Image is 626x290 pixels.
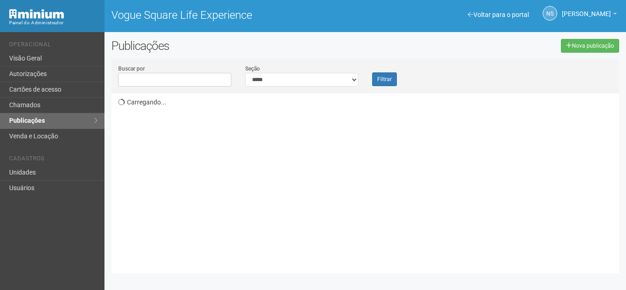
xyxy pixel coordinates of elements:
span: Nicolle Silva [562,1,611,17]
label: Buscar por [118,65,145,73]
h1: Vogue Square Life Experience [111,9,358,21]
a: Nova publicação [561,39,619,53]
a: NS [543,6,557,21]
label: Seção [245,65,260,73]
li: Operacional [9,41,98,51]
h2: Publicações [111,39,315,53]
a: [PERSON_NAME] [562,11,617,19]
div: Carregando... [118,93,619,267]
img: Minium [9,9,64,19]
a: Voltar para o portal [468,11,529,18]
div: Painel do Administrador [9,19,98,27]
li: Cadastros [9,155,98,165]
button: Filtrar [372,72,397,86]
